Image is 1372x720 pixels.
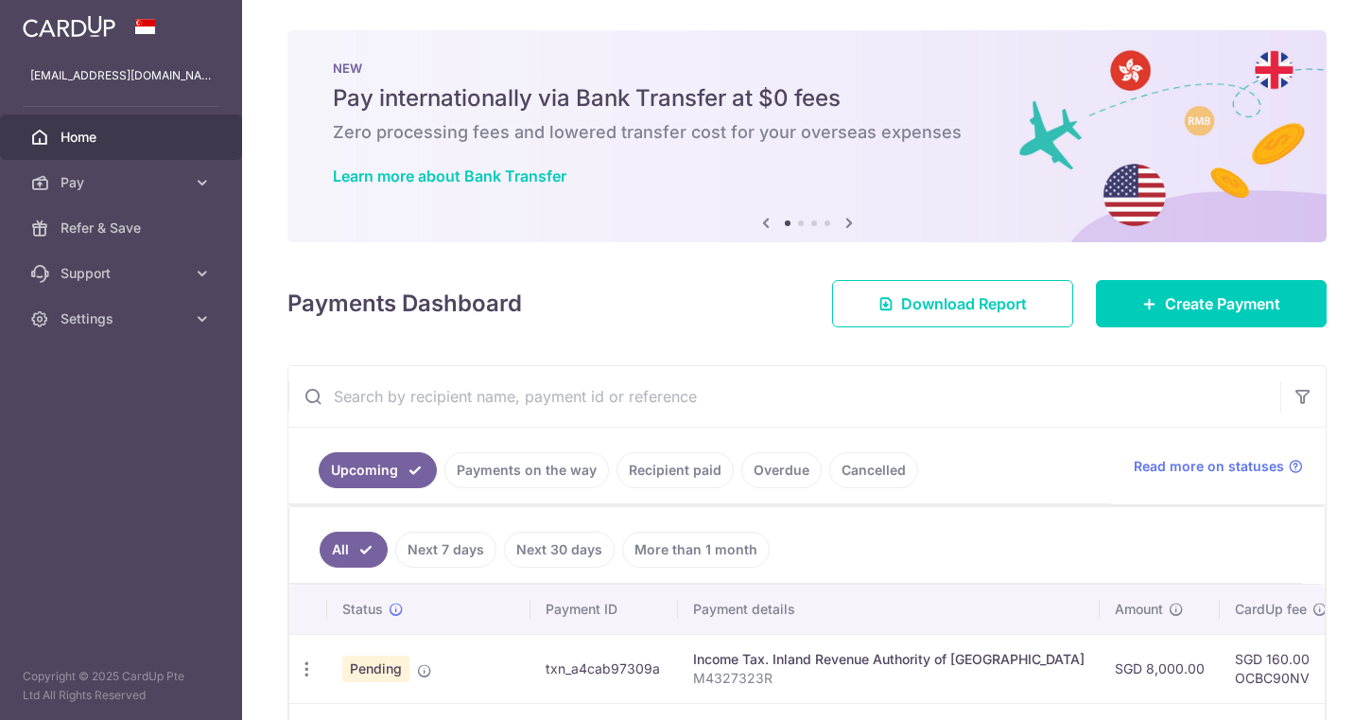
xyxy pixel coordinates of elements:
[395,532,496,568] a: Next 7 days
[319,452,437,488] a: Upcoming
[320,532,388,568] a: All
[832,280,1073,327] a: Download Report
[504,532,615,568] a: Next 30 days
[530,585,678,634] th: Payment ID
[901,292,1027,315] span: Download Report
[678,585,1100,634] th: Payment details
[23,15,115,38] img: CardUp
[693,650,1085,669] div: Income Tax. Inland Revenue Authority of [GEOGRAPHIC_DATA]
[342,656,409,682] span: Pending
[342,600,383,619] span: Status
[61,264,185,283] span: Support
[333,121,1281,144] h6: Zero processing fees and lowered transfer cost for your overseas expenses
[333,167,566,185] a: Learn more about Bank Transfer
[61,309,185,328] span: Settings
[61,128,185,147] span: Home
[1096,280,1327,327] a: Create Payment
[61,219,185,237] span: Refer & Save
[1100,634,1220,703] td: SGD 8,000.00
[829,452,918,488] a: Cancelled
[444,452,609,488] a: Payments on the way
[333,61,1281,76] p: NEW
[287,30,1327,242] img: Bank transfer banner
[333,83,1281,114] h5: Pay internationally via Bank Transfer at $0 fees
[288,366,1280,427] input: Search by recipient name, payment id or reference
[622,532,770,568] a: More than 1 month
[1115,600,1163,619] span: Amount
[693,669,1085,688] p: M4327323R
[617,452,734,488] a: Recipient paid
[741,452,822,488] a: Overdue
[1134,457,1303,476] a: Read more on statuses
[287,287,522,321] h4: Payments Dashboard
[1165,292,1280,315] span: Create Payment
[530,634,678,703] td: txn_a4cab97309a
[1134,457,1284,476] span: Read more on statuses
[61,173,185,192] span: Pay
[30,66,212,85] p: [EMAIL_ADDRESS][DOMAIN_NAME]
[1220,634,1343,703] td: SGD 160.00 OCBC90NV
[1235,600,1307,619] span: CardUp fee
